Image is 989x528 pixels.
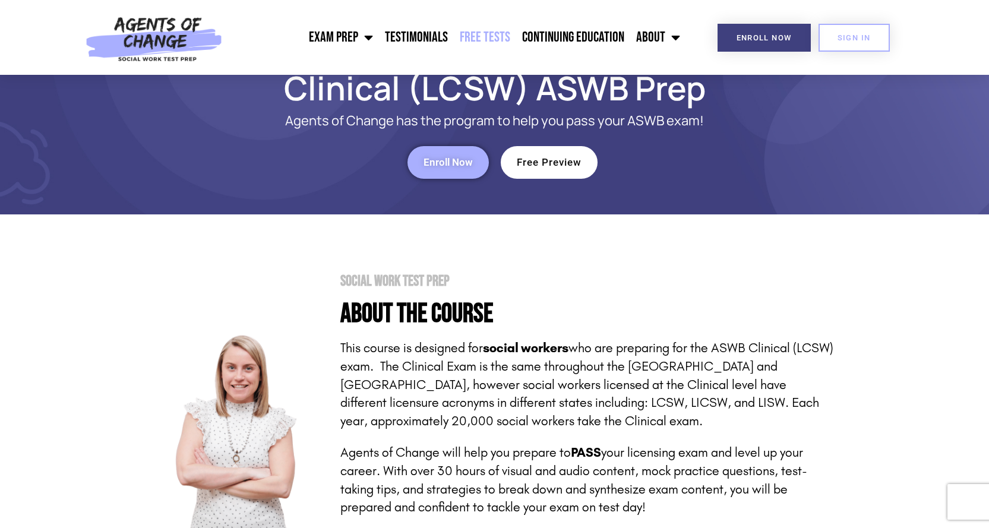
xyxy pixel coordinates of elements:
[501,146,598,179] a: Free Preview
[571,445,601,460] strong: PASS
[838,34,871,42] span: SIGN IN
[454,23,516,52] a: Free Tests
[407,146,489,179] a: Enroll Now
[340,301,833,327] h4: About the Course
[483,340,568,356] strong: social workers
[340,339,833,431] p: This course is designed for who are preparing for the ASWB Clinical (LCSW) exam. The Clinical Exa...
[156,74,833,102] h1: Clinical (LCSW) ASWB Prep
[630,23,686,52] a: About
[424,157,473,167] span: Enroll Now
[303,23,379,52] a: Exam Prep
[718,24,811,52] a: Enroll Now
[517,157,582,167] span: Free Preview
[737,34,792,42] span: Enroll Now
[516,23,630,52] a: Continuing Education
[229,23,686,52] nav: Menu
[204,113,786,128] p: Agents of Change has the program to help you pass your ASWB exam!
[340,444,833,517] p: Agents of Change will help you prepare to your licensing exam and level up your career. With over...
[340,274,833,289] h2: Social Work Test Prep
[379,23,454,52] a: Testimonials
[819,24,890,52] a: SIGN IN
